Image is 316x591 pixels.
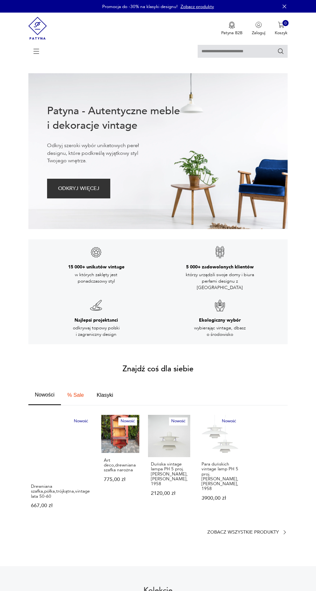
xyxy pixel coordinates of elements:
h3: 5 000+ zadowolonych klientów [186,264,254,270]
span: Klasyki [97,392,113,397]
button: 0Koszyk [275,22,288,36]
a: Ikona medaluPatyna B2B [221,22,242,36]
a: NowośćPara duńskich vintage lamp PH 5 proj. Poul Henningsen, Louis Poulsen, 1958Para duńskich vin... [199,415,241,519]
a: NowośćDrewniana szafka,półka,trójkątna,vintage lata 50-60Drewniana szafka,półka,trójkątna,vintage... [28,415,93,519]
h3: Ekologiczny wybór [199,317,241,324]
p: Odkryj szeroki wybór unikatowych pereł designu, które podkreślą wyjątkowy styl Twojego wnętrza. [47,142,157,165]
p: Art deco,drewniana szafka narożna [104,458,137,473]
p: odkrywaj topowy polski i zagraniczny design [61,325,132,338]
p: Koszyk [275,30,288,36]
h3: 15 000+ unikatów vintage [68,264,124,270]
p: w których zaklęty jest ponadczasowy styl [61,272,132,285]
p: Zaloguj [252,30,265,36]
a: ODKRYJ WIĘCEJ [47,187,111,191]
button: ODKRYJ WIĘCEJ [47,179,111,198]
img: Ikonka użytkownika [255,22,262,28]
button: Zaloguj [252,22,265,36]
a: NowośćDuńska vintage lampa PH 5 proj. Poul Henningsen, Louis Poulsen, 1958Duńska vintage lampa PH... [148,415,190,519]
span: Nowości [35,392,54,397]
span: % Sale [67,392,84,397]
h2: Znajdź coś dla siebie [123,366,193,373]
h3: Najlepsi projektanci [74,317,118,324]
p: którzy urządzili swoje domy i biura perłami designu z [GEOGRAPHIC_DATA] [184,272,255,291]
p: 2120,00 zł [151,491,188,496]
img: Znak gwarancji jakości [90,299,103,312]
p: wybierając vintage, dbasz o środowisko [184,325,255,338]
a: NowośćArt deco,drewniana szafka narożnaArt deco,drewniana szafka narożna775,00 zł [101,415,139,519]
p: Drewniana szafka,półka,trójkątna,vintage lata 50-60 [31,484,90,499]
p: Promocja do -30% na klasyki designu! [102,4,178,10]
button: Szukaj [277,48,284,55]
p: Patyna B2B [221,30,242,36]
img: Ikona koszyka [278,22,284,28]
p: Para duńskich vintage lamp PH 5 proj. [PERSON_NAME], [PERSON_NAME], 1958 [202,462,238,491]
img: Patyna - sklep z meblami i dekoracjami vintage [28,13,47,44]
img: Ikona medalu [229,22,235,29]
p: 3900,00 zł [202,496,238,501]
button: Patyna B2B [221,22,242,36]
a: Zobacz produkty [181,4,214,10]
p: Duńska vintage lampa PH 5 proj. [PERSON_NAME], [PERSON_NAME], 1958 [151,462,188,486]
img: Znak gwarancji jakości [213,299,226,312]
img: Znak gwarancji jakości [90,246,103,259]
div: 0 [282,20,289,26]
a: Zobacz wszystkie produkty [207,529,288,535]
p: Zobacz wszystkie produkty [207,530,279,534]
p: 775,00 zł [104,477,137,482]
img: Znak gwarancji jakości [213,246,226,259]
p: 667,00 zł [31,503,90,508]
h1: Patyna - Autentyczne meble i dekoracje vintage [47,104,185,133]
